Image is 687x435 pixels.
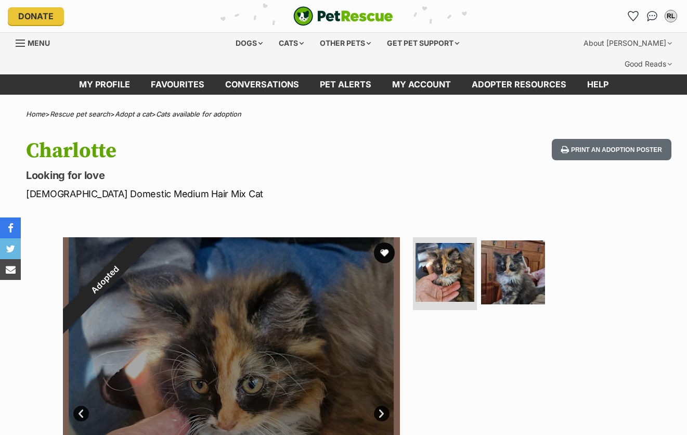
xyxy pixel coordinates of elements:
[552,139,671,160] button: Print an adoption poster
[26,139,420,163] h1: Charlotte
[663,8,679,24] button: My account
[382,74,461,95] a: My account
[625,8,679,24] ul: Account quick links
[8,7,64,25] a: Donate
[625,8,642,24] a: Favourites
[577,74,619,95] a: Help
[293,6,393,26] a: PetRescue
[26,168,420,183] p: Looking for love
[140,74,215,95] a: Favourites
[644,8,660,24] a: Conversations
[666,11,676,21] div: RL
[228,33,270,54] div: Dogs
[374,242,395,263] button: favourite
[215,74,309,95] a: conversations
[617,54,679,74] div: Good Reads
[309,74,382,95] a: Pet alerts
[481,240,545,304] img: Photo of Charlotte
[50,110,110,118] a: Rescue pet search
[39,213,171,345] div: Adopted
[115,110,151,118] a: Adopt a cat
[416,243,474,302] img: Photo of Charlotte
[293,6,393,26] img: logo-cat-932fe2b9b8326f06289b0f2fb663e598f794de774fb13d1741a6617ecf9a85b4.svg
[73,406,89,421] a: Prev
[28,39,50,47] span: Menu
[26,187,420,201] p: [DEMOGRAPHIC_DATA] Domestic Medium Hair Mix Cat
[576,33,679,54] div: About [PERSON_NAME]
[380,33,466,54] div: Get pet support
[16,33,57,52] a: Menu
[271,33,311,54] div: Cats
[374,406,390,421] a: Next
[69,74,140,95] a: My profile
[156,110,241,118] a: Cats available for adoption
[26,110,45,118] a: Home
[647,11,658,21] img: chat-41dd97257d64d25036548639549fe6c8038ab92f7586957e7f3b1b290dea8141.svg
[461,74,577,95] a: Adopter resources
[313,33,378,54] div: Other pets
